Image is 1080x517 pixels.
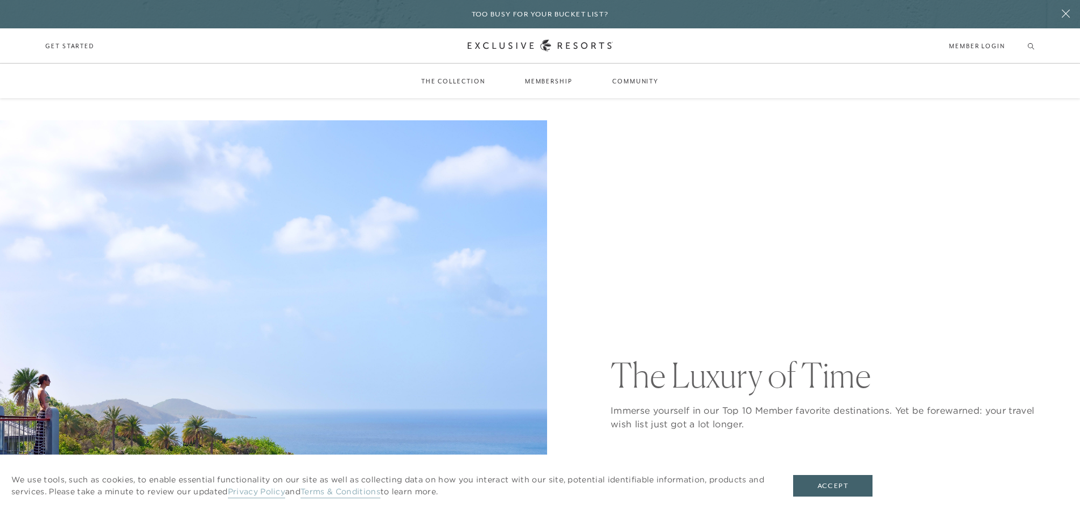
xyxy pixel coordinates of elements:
[472,9,609,20] h6: Too busy for your bucket list?
[514,65,584,98] a: Membership
[11,474,770,498] p: We use tools, such as cookies, to enable essential functionality on our site as well as collectin...
[601,65,670,98] a: Community
[949,41,1005,51] a: Member Login
[45,41,95,51] a: Get Started
[611,358,1035,392] h1: The Luxury of Time
[228,486,285,498] a: Privacy Policy
[793,475,873,497] button: Accept
[300,486,380,498] a: Terms & Conditions
[410,65,497,98] a: The Collection
[611,403,1035,431] p: Immerse yourself in our Top 10 Member favorite destinations. Yet be forewarned: your travel wish ...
